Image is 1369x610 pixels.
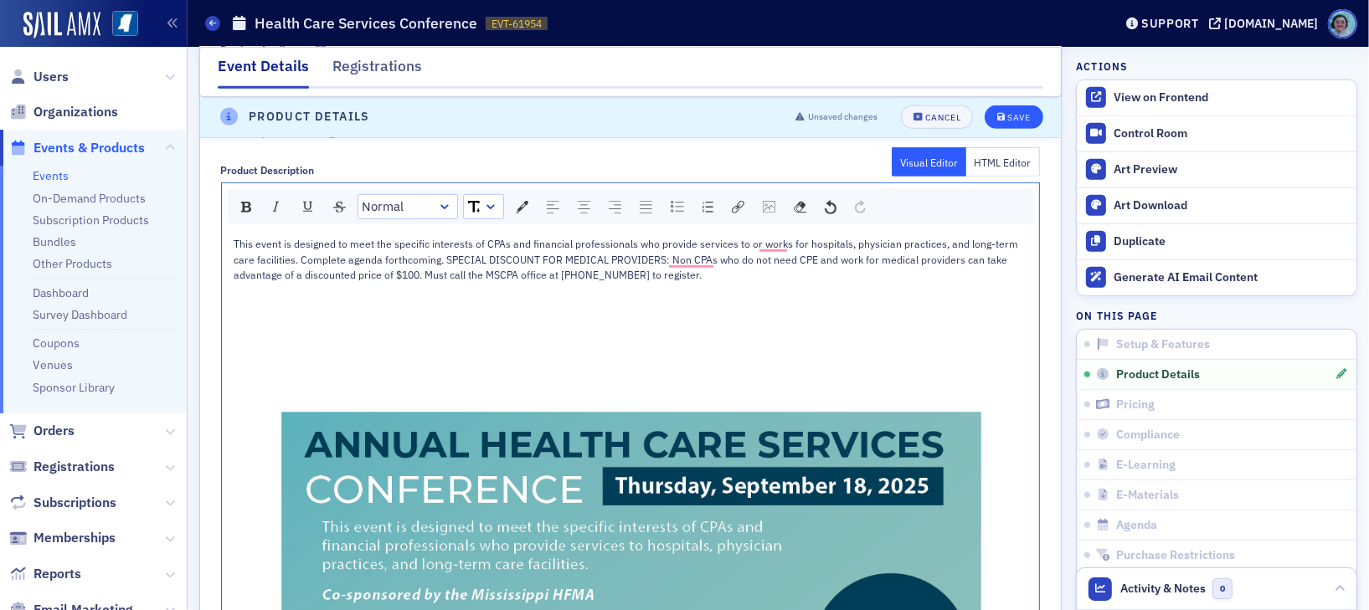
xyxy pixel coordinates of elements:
a: Dashboard [33,285,89,300]
span: E-Learning [1116,458,1176,473]
div: rdw-font-size-control [461,194,507,219]
span: 0 [1212,578,1233,599]
div: [DOMAIN_NAME] [1224,16,1318,31]
span: Events & Products [33,139,145,157]
span: Subscriptions [33,494,116,512]
button: Duplicate [1077,223,1356,259]
div: Strikethrough [327,196,352,218]
div: Link [726,195,750,218]
a: Coupons [33,336,80,351]
div: Save [1007,113,1030,122]
div: rdw-color-picker [507,194,538,219]
button: Generate AI Email Content [1077,259,1356,295]
a: Art Preview [1077,151,1356,187]
div: Bold [235,196,257,218]
div: rdw-link-control [723,194,754,219]
a: Events & Products [9,139,145,157]
a: Font Size [464,195,503,218]
div: rdw-inline-control [232,194,355,219]
div: Redo [849,195,872,218]
button: Visual Editor [892,147,966,177]
a: Bundles [33,234,76,249]
span: Normal [363,197,404,217]
div: rdw-block-control [355,194,461,219]
a: View on Frontend [1077,80,1356,115]
a: Sponsor Library [33,380,115,395]
h4: Actions [1076,59,1128,74]
a: Other Products [33,256,112,271]
a: Control Room [1077,116,1356,151]
h4: On this page [1076,308,1357,323]
h4: Product Details [249,108,370,126]
span: Agenda [1116,518,1157,533]
img: SailAMX [23,12,100,38]
div: Control Room [1114,126,1348,141]
span: E-Materials [1116,488,1179,503]
div: Duplicate [1114,234,1348,249]
button: Save [985,105,1042,129]
div: rdw-dropdown [463,194,504,219]
div: Left [541,195,565,218]
div: Remove [788,195,812,218]
div: Generate AI Email Content [1114,270,1348,285]
div: rdw-dropdown [358,194,458,219]
div: Image [757,195,781,218]
div: Registrations [332,55,422,86]
div: Ordered [697,196,719,218]
span: Pricing [1116,397,1155,413]
a: Orders [9,422,75,440]
a: Events [33,168,69,183]
span: Activity & Notes [1121,580,1207,597]
span: Reports [33,565,81,583]
a: Organizations [9,103,118,121]
img: SailAMX [112,11,138,37]
div: rdw-remove-control [785,194,816,219]
div: rdw-toolbar [228,189,1034,224]
div: Italic [264,195,289,218]
span: Profile [1328,9,1357,38]
div: Art Download [1114,198,1348,213]
a: Users [9,68,69,86]
div: rdw-list-control [661,194,723,219]
span: Purchase Restrictions [1116,548,1235,563]
span: Product Details [1116,367,1200,382]
span: This event is designed to meet the specific interests of CPAs and financial professionals who pro... [234,237,1022,281]
div: Justify [634,195,658,218]
div: Center [572,195,596,218]
a: Block Type [358,195,457,218]
span: EVT-61954 [492,17,542,31]
div: rdw-image-control [754,194,785,219]
div: Event Details [218,55,309,89]
a: Reports [9,565,81,583]
div: rdw-history-control [816,194,875,219]
div: Art Preview [1114,162,1348,177]
button: Cancel [901,105,973,129]
div: Undo [819,195,842,218]
span: Setup & Features [1116,337,1210,352]
a: Registrations [9,458,115,476]
span: Memberships [33,529,116,547]
span: Unsaved changes [808,110,877,124]
span: Users [33,68,69,86]
div: Cancel [925,113,960,122]
a: Survey Dashboard [33,307,127,322]
button: [DOMAIN_NAME] [1209,18,1324,29]
div: Unordered [665,195,690,218]
div: Product Description [221,164,315,177]
button: HTML Editor [966,147,1041,177]
span: Registrations [33,458,115,476]
a: Memberships [9,529,116,547]
a: Art Download [1077,187,1356,223]
span: Compliance [1116,428,1180,443]
a: View Homepage [100,11,138,39]
a: Subscriptions [9,494,116,512]
a: Venues [33,357,73,372]
a: On-Demand Products [33,191,146,206]
div: Right [603,195,627,218]
h1: Health Care Services Conference [255,13,477,33]
div: rdw-textalign-control [538,194,661,219]
a: Subscription Products [33,213,149,228]
div: View on Frontend [1114,90,1348,105]
span: Orders [33,422,75,440]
